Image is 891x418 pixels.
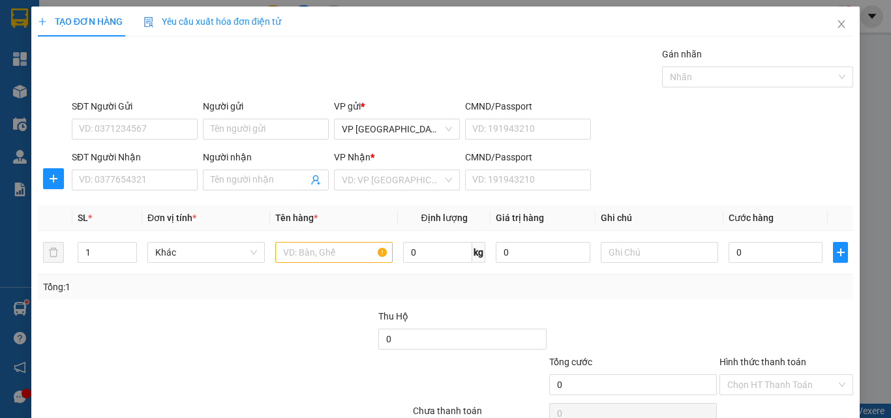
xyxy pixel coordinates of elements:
[719,357,806,367] label: Hình thức thanh toán
[496,242,590,263] input: 0
[38,16,123,27] span: TẠO ĐƠN HÀNG
[38,17,47,26] span: plus
[43,280,345,294] div: Tổng: 1
[203,150,329,164] div: Người nhận
[334,99,460,113] div: VP gửi
[496,213,544,223] span: Giá trị hàng
[147,213,196,223] span: Đơn vị tính
[143,16,281,27] span: Yêu cầu xuất hóa đơn điện tử
[601,242,718,263] input: Ghi Chú
[729,213,774,223] span: Cước hàng
[78,213,88,223] span: SL
[43,168,64,189] button: plus
[662,49,702,59] label: Gán nhãn
[596,205,723,231] th: Ghi chú
[836,19,847,29] span: close
[549,357,592,367] span: Tổng cước
[275,242,393,263] input: VD: Bàn, Ghế
[833,242,848,263] button: plus
[465,99,591,113] div: CMND/Passport
[823,7,860,43] button: Close
[378,311,408,321] span: Thu Hộ
[834,247,847,258] span: plus
[342,119,452,139] span: VP Sài Gòn
[143,17,154,27] img: icon
[421,213,467,223] span: Định lượng
[465,150,591,164] div: CMND/Passport
[334,152,370,162] span: VP Nhận
[155,243,257,262] span: Khác
[72,99,198,113] div: SĐT Người Gửi
[203,99,329,113] div: Người gửi
[72,150,198,164] div: SĐT Người Nhận
[44,173,63,184] span: plus
[310,175,321,185] span: user-add
[275,213,318,223] span: Tên hàng
[472,242,485,263] span: kg
[43,242,64,263] button: delete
